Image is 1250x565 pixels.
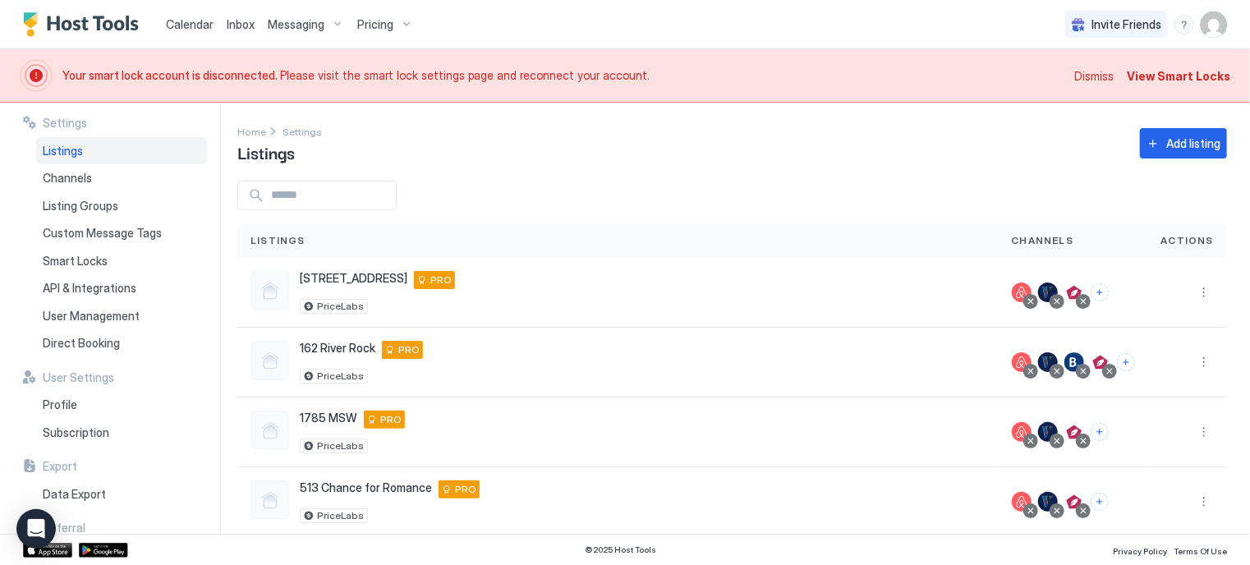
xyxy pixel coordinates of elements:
span: Profile [43,397,77,412]
input: Input Field [264,181,396,209]
div: Open Intercom Messenger [16,509,56,549]
span: Privacy Policy [1113,546,1167,556]
span: 513 Chance for Romance [300,480,432,495]
span: User Settings [43,370,114,385]
a: Direct Booking [36,329,207,357]
div: menu [1194,352,1214,372]
div: Dismiss [1074,67,1114,85]
div: Add listing [1166,135,1220,152]
span: © 2025 Host Tools [585,544,656,555]
span: Data Export [43,487,106,502]
span: [STREET_ADDRESS] [300,271,407,286]
div: menu [1194,422,1214,442]
a: Calendar [166,16,214,33]
div: Breadcrumb [283,122,322,140]
span: Smart Locks [43,254,108,269]
div: menu [1174,15,1194,34]
a: Custom Message Tags [36,219,207,247]
a: Terms Of Use [1174,541,1227,558]
span: User Management [43,309,140,324]
button: More options [1194,352,1214,372]
button: Connect channels [1091,493,1109,511]
span: Listing Groups [43,199,118,214]
a: Google Play Store [79,543,128,558]
div: View Smart Locks [1127,67,1230,85]
button: More options [1194,282,1214,302]
div: User profile [1201,11,1227,38]
span: Messaging [268,17,324,32]
span: Direct Booking [43,336,120,351]
span: Home [237,126,266,138]
span: API & Integrations [43,281,136,296]
button: Connect channels [1091,283,1109,301]
span: Channels [43,171,92,186]
button: Connect channels [1117,353,1135,371]
button: Add listing [1140,128,1227,158]
span: Please visit the smart lock settings page and reconnect your account. [62,68,1064,83]
button: More options [1194,492,1214,512]
a: Subscription [36,419,207,447]
span: 162 River Rock [300,341,375,356]
a: Listing Groups [36,192,207,220]
span: Subscription [43,425,109,440]
a: User Management [36,302,207,330]
a: Smart Locks [36,247,207,275]
a: Inbox [227,16,255,33]
a: Channels [36,164,207,192]
a: Profile [36,391,207,419]
div: menu [1194,282,1214,302]
span: Inbox [227,17,255,31]
a: Settings [283,122,322,140]
span: PRO [430,273,452,287]
span: Settings [43,116,87,131]
span: 1785 MSW [300,411,357,425]
a: Home [237,122,266,140]
div: menu [1194,492,1214,512]
a: API & Integrations [36,274,207,302]
span: Custom Message Tags [43,226,162,241]
span: Terms Of Use [1174,546,1227,556]
span: Pricing [357,17,393,32]
div: Breadcrumb [237,122,266,140]
a: Listings [36,137,207,165]
span: PRO [380,412,402,427]
a: Data Export [36,480,207,508]
a: Host Tools Logo [23,12,146,37]
span: Settings [283,126,322,138]
span: Calendar [166,17,214,31]
button: Connect channels [1091,423,1109,441]
span: Export [43,459,77,474]
span: Your smart lock account is disconnected. [62,68,280,82]
span: PRO [455,482,476,497]
button: More options [1194,422,1214,442]
span: Invite Friends [1091,17,1161,32]
span: Listings [43,144,83,158]
span: Channels [1012,233,1074,248]
span: Referral [43,521,85,535]
span: Listings [250,233,306,248]
a: App Store [23,543,72,558]
span: Actions [1161,233,1214,248]
span: Listings [237,140,295,164]
span: PRO [398,342,420,357]
a: Privacy Policy [1113,541,1167,558]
